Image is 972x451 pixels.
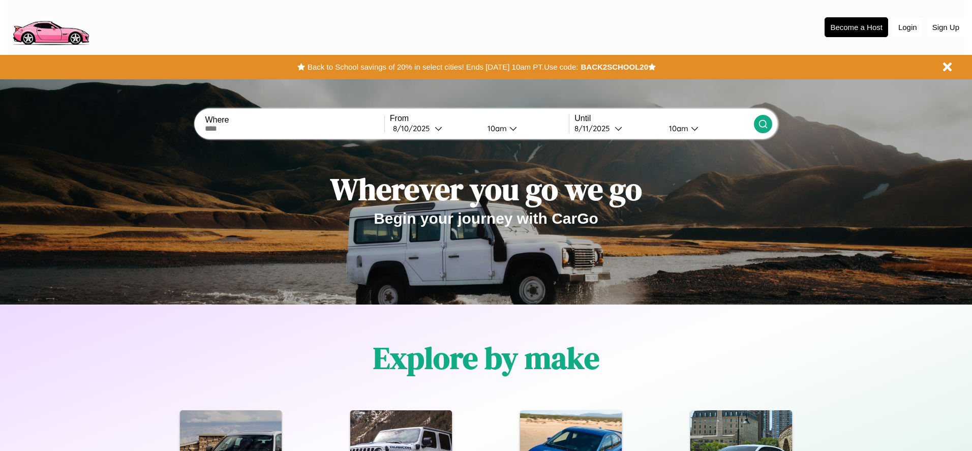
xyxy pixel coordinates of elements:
div: 8 / 11 / 2025 [574,124,615,133]
label: Where [205,115,384,125]
button: 10am [661,123,753,134]
button: Sign Up [927,18,964,37]
label: From [390,114,569,123]
button: Back to School savings of 20% in select cities! Ends [DATE] 10am PT.Use code: [305,60,581,74]
label: Until [574,114,753,123]
button: 8/10/2025 [390,123,479,134]
img: logo [8,5,94,48]
button: Become a Host [825,17,888,37]
button: Login [893,18,922,37]
div: 10am [482,124,509,133]
div: 10am [664,124,691,133]
b: BACK2SCHOOL20 [581,63,648,71]
button: 10am [479,123,569,134]
h1: Explore by make [373,337,599,379]
div: 8 / 10 / 2025 [393,124,435,133]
